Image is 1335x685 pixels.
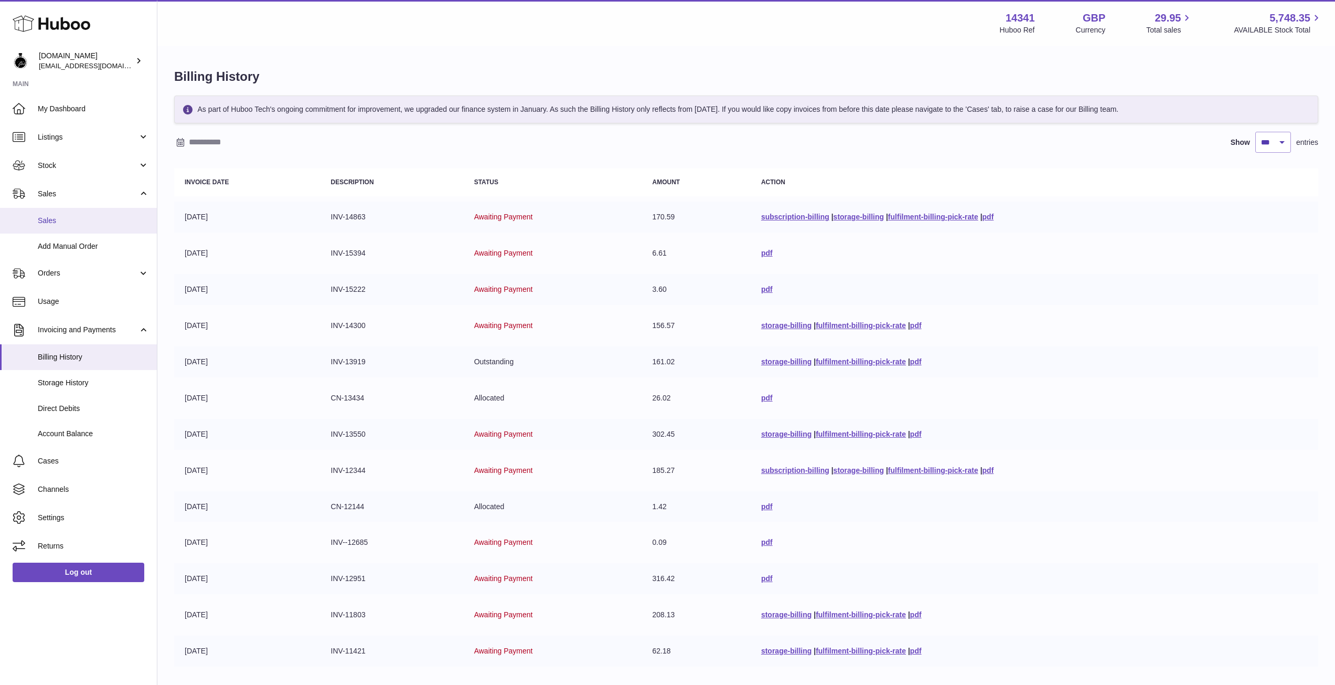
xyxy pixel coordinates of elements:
td: INV-14300 [321,310,464,341]
a: storage-billing [761,610,811,619]
span: Awaiting Payment [474,574,533,583]
span: Sales [38,189,138,199]
a: subscription-billing [761,213,829,221]
a: fulfilment-billing-pick-rate [816,321,906,330]
span: 5,748.35 [1269,11,1310,25]
a: pdf [761,394,773,402]
span: Invoicing and Payments [38,325,138,335]
a: pdf [910,357,922,366]
td: CN-13434 [321,383,464,414]
span: Storage History [38,378,149,388]
a: pdf [982,466,994,475]
a: fulfilment-billing-pick-rate [888,466,978,475]
span: Orders [38,268,138,278]
span: Account Balance [38,429,149,439]
span: Returns [38,541,149,551]
span: Settings [38,513,149,523]
strong: Amount [652,178,680,186]
span: [EMAIL_ADDRESS][DOMAIN_NAME] [39,61,154,70]
span: My Dashboard [38,104,149,114]
label: Show [1231,138,1250,147]
span: 29.95 [1155,11,1181,25]
span: AVAILABLE Stock Total [1234,25,1322,35]
td: 6.61 [642,238,750,269]
td: 62.18 [642,636,750,667]
span: Awaiting Payment [474,647,533,655]
span: Awaiting Payment [474,430,533,438]
a: pdf [910,647,922,655]
span: | [886,466,888,475]
a: fulfilment-billing-pick-rate [816,647,906,655]
span: entries [1296,138,1318,147]
td: 185.27 [642,455,750,486]
td: [DATE] [174,419,321,450]
span: | [831,466,834,475]
td: INV-15394 [321,238,464,269]
span: | [814,357,816,366]
td: 26.02 [642,383,750,414]
span: | [814,647,816,655]
span: Stock [38,161,138,171]
strong: 14341 [1006,11,1035,25]
span: | [814,321,816,330]
td: INV-11421 [321,636,464,667]
span: Awaiting Payment [474,249,533,257]
span: Awaiting Payment [474,538,533,546]
h1: Billing History [174,68,1318,85]
span: Cases [38,456,149,466]
td: [DATE] [174,491,321,522]
a: storage-billing [834,466,884,475]
span: Listings [38,132,138,142]
td: [DATE] [174,383,321,414]
span: Direct Debits [38,404,149,414]
td: INV-14863 [321,202,464,233]
span: Billing History [38,352,149,362]
span: Awaiting Payment [474,466,533,475]
span: Add Manual Order [38,241,149,251]
td: 1.42 [642,491,750,522]
td: 0.09 [642,527,750,558]
a: fulfilment-billing-pick-rate [816,610,906,619]
a: fulfilment-billing-pick-rate [888,213,978,221]
a: pdf [761,538,773,546]
a: storage-billing [761,430,811,438]
strong: Action [761,178,785,186]
img: theperfumesampler@gmail.com [13,53,28,69]
div: [DOMAIN_NAME] [39,51,133,71]
td: [DATE] [174,310,321,341]
td: INV--12685 [321,527,464,558]
strong: Status [474,178,498,186]
td: INV-12951 [321,563,464,594]
td: [DATE] [174,274,321,305]
span: | [908,647,910,655]
td: 161.02 [642,346,750,377]
a: pdf [761,502,773,511]
span: Allocated [474,502,505,511]
td: 302.45 [642,419,750,450]
td: [DATE] [174,527,321,558]
a: storage-billing [761,647,811,655]
td: 208.13 [642,599,750,630]
span: Awaiting Payment [474,610,533,619]
a: storage-billing [761,321,811,330]
td: [DATE] [174,202,321,233]
td: [DATE] [174,455,321,486]
span: | [831,213,834,221]
td: INV-13550 [321,419,464,450]
span: Awaiting Payment [474,321,533,330]
div: Huboo Ref [1000,25,1035,35]
span: Sales [38,216,149,226]
span: | [980,466,982,475]
span: Channels [38,484,149,494]
strong: Invoice Date [185,178,229,186]
td: INV-15222 [321,274,464,305]
span: Awaiting Payment [474,285,533,293]
td: INV-11803 [321,599,464,630]
a: subscription-billing [761,466,829,475]
span: Usage [38,297,149,307]
a: pdf [910,430,922,438]
span: | [908,357,910,366]
div: Currency [1076,25,1106,35]
a: 29.95 Total sales [1146,11,1193,35]
td: CN-12144 [321,491,464,522]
